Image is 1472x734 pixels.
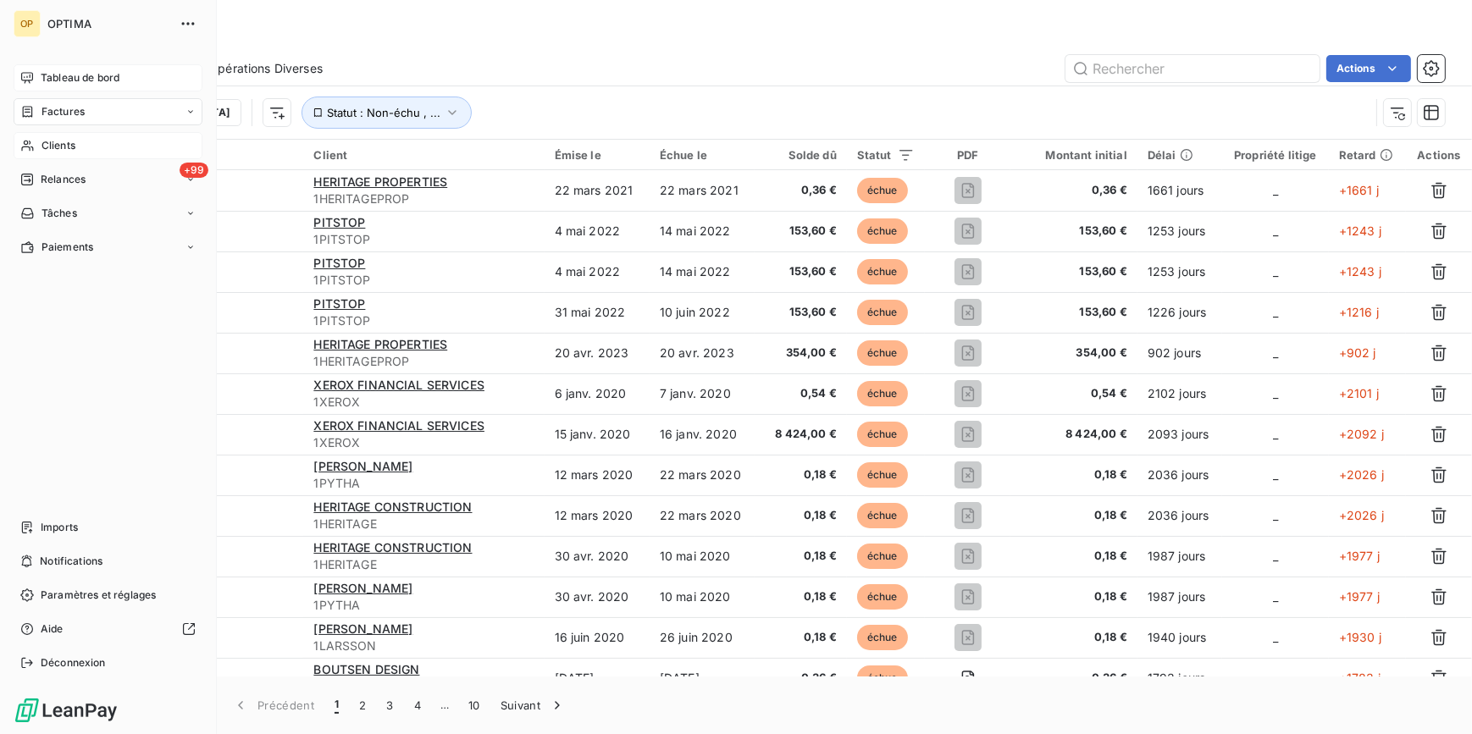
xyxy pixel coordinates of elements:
td: 4 mai 2022 [545,251,650,292]
span: +1977 j [1339,549,1380,563]
span: HERITAGE PROPERTIES [313,174,447,189]
div: Échue le [660,148,744,162]
span: +2101 j [1339,386,1379,400]
span: PITSTOP [313,256,365,270]
span: 0,18 € [1021,466,1127,483]
span: _ [1273,508,1278,522]
td: 2036 jours [1137,455,1222,495]
span: 0,18 € [1021,548,1127,565]
span: 1HERITAGE [313,516,534,533]
td: 10 juin 2022 [650,292,755,333]
div: OP [14,10,41,37]
span: 354,00 € [765,345,837,361]
td: 1987 jours [1137,577,1222,617]
div: Montant initial [1021,148,1127,162]
button: 1 [324,687,349,723]
span: +1243 j [1339,264,1381,279]
button: Actions [1326,55,1411,82]
span: [PERSON_NAME] [313,621,412,636]
span: 0,18 € [1021,507,1127,524]
span: Aide [41,621,64,637]
button: 4 [404,687,431,723]
td: 31 mai 2022 [545,292,650,333]
button: Précédent [222,687,324,723]
span: 0,54 € [765,385,837,402]
span: échue [857,259,908,284]
span: échue [857,300,908,325]
span: échue [857,422,908,447]
td: 1661 jours [1137,170,1222,211]
td: 6 janv. 2020 [545,373,650,414]
span: +1661 j [1339,183,1379,197]
span: 354,00 € [1021,345,1127,361]
span: [PERSON_NAME] [313,581,412,595]
span: _ [1273,345,1278,360]
img: Logo LeanPay [14,697,119,724]
span: XEROX FINANCIAL SERVICES [313,418,484,433]
span: 1HERITAGEPROP [313,353,534,370]
td: 10 mai 2020 [650,577,755,617]
span: Paiements [42,240,93,255]
button: 2 [349,687,376,723]
div: Solde dû [765,148,837,162]
span: 0,54 € [1021,385,1127,402]
span: 1 [335,697,339,714]
span: échue [857,503,908,528]
span: _ [1273,386,1278,400]
span: Déconnexion [41,655,106,671]
span: 153,60 € [765,223,837,240]
td: 14 mai 2022 [650,211,755,251]
span: OPTIMA [47,17,169,30]
span: échue [857,544,908,569]
span: +1783 j [1339,671,1381,685]
span: +99 [180,163,208,178]
span: 1PYTHA [313,475,534,492]
td: 2102 jours [1137,373,1222,414]
span: +1977 j [1339,589,1380,604]
span: 0,18 € [765,629,837,646]
span: Relances [41,172,86,187]
td: 22 mars 2021 [545,170,650,211]
td: 22 mars 2020 [650,495,755,536]
span: PITSTOP [313,215,365,229]
button: 10 [458,687,490,723]
span: 1HERITAGE [313,556,534,573]
span: Paramètres et réglages [41,588,156,603]
div: Délai [1148,148,1212,162]
td: 15 janv. 2020 [545,414,650,455]
td: [DATE] [545,658,650,698]
span: 1PITSTOP [313,312,534,329]
span: échue [857,218,908,244]
span: 0,36 € [765,182,837,199]
td: 2093 jours [1137,414,1222,455]
td: 1253 jours [1137,251,1222,292]
span: Statut : Non-échu , ... [327,106,440,119]
span: _ [1273,264,1278,279]
div: Émise le [555,148,639,162]
td: 1226 jours [1137,292,1222,333]
td: 1793 jours [1137,658,1222,698]
td: 20 avr. 2023 [545,333,650,373]
span: _ [1273,467,1278,482]
td: 1940 jours [1137,617,1222,658]
span: Clients [42,138,75,153]
span: Tableau de bord [41,70,119,86]
span: BOUTSEN DESIGN [313,662,419,676]
span: Tâches [42,206,77,221]
span: 0,18 € [1021,588,1127,605]
span: 0,18 € [765,507,837,524]
td: 12 mars 2020 [545,455,650,495]
td: 1253 jours [1137,211,1222,251]
span: +1216 j [1339,305,1379,319]
span: Factures [42,104,85,119]
button: Statut : Non-échu , ... [302,97,472,129]
td: 7 janv. 2020 [650,373,755,414]
input: Rechercher [1065,55,1320,82]
span: +1243 j [1339,224,1381,238]
div: Retard [1339,148,1396,162]
span: 0,18 € [765,588,837,605]
span: HERITAGE CONSTRUCTION [313,499,472,514]
span: échue [857,178,908,203]
span: _ [1273,671,1278,685]
span: 8 424,00 € [1021,426,1127,443]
